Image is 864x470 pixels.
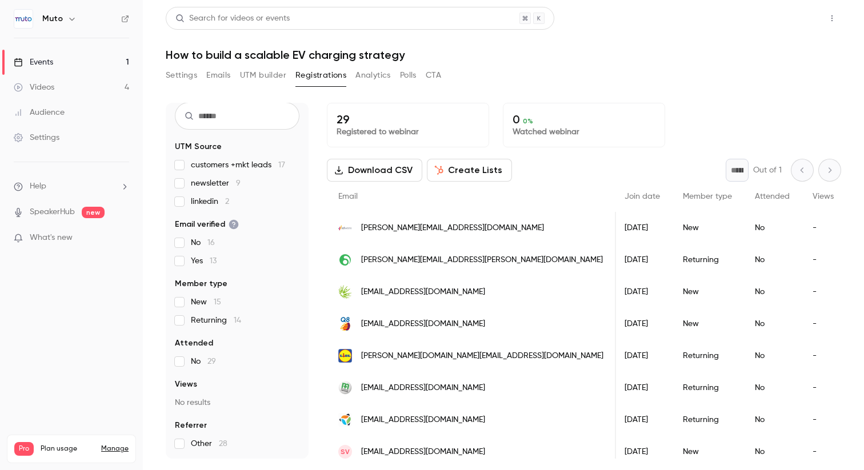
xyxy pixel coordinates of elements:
[355,66,391,85] button: Analytics
[327,159,422,182] button: Download CSV
[14,442,34,456] span: Pro
[341,447,350,457] span: SV
[338,285,352,299] img: cerp.be
[214,298,221,306] span: 15
[743,308,801,340] div: No
[801,308,845,340] div: -
[14,82,54,93] div: Videos
[338,413,352,427] img: appsysictgroup.com
[234,316,241,324] span: 14
[175,397,299,408] p: No results
[166,48,841,62] h1: How to build a scalable EV charging strategy
[671,244,743,276] div: Returning
[801,212,845,244] div: -
[14,180,129,192] li: help-dropdown-opener
[743,340,801,372] div: No
[801,372,845,404] div: -
[14,107,65,118] div: Audience
[755,192,790,200] span: Attended
[82,207,105,218] span: new
[191,237,215,248] span: No
[175,338,213,349] span: Attended
[361,382,485,394] span: [EMAIL_ADDRESS][DOMAIN_NAME]
[191,296,221,308] span: New
[523,117,533,125] span: 0 %
[338,381,352,395] img: mc.be
[337,113,479,126] p: 29
[236,179,241,187] span: 9
[338,221,352,235] img: sdworx.com
[813,192,834,200] span: Views
[613,372,671,404] div: [DATE]
[753,164,782,176] p: Out of 1
[671,276,743,308] div: New
[30,232,73,244] span: What's new
[361,254,603,266] span: [PERSON_NAME][EMAIL_ADDRESS][PERSON_NAME][DOMAIN_NAME]
[175,13,290,25] div: Search for videos or events
[801,276,845,308] div: -
[191,196,229,207] span: linkedin
[30,206,75,218] a: SpeakerHub
[30,180,46,192] span: Help
[613,340,671,372] div: [DATE]
[175,278,227,290] span: Member type
[613,436,671,468] div: [DATE]
[191,178,241,189] span: newsletter
[743,404,801,436] div: No
[191,315,241,326] span: Returning
[743,276,801,308] div: No
[101,444,129,453] a: Manage
[225,198,229,206] span: 2
[175,379,197,390] span: Views
[361,318,485,330] span: [EMAIL_ADDRESS][DOMAIN_NAME]
[625,192,660,200] span: Join date
[671,212,743,244] div: New
[207,239,215,247] span: 16
[613,276,671,308] div: [DATE]
[14,132,59,143] div: Settings
[427,159,512,182] button: Create Lists
[175,141,299,449] section: facet-groups
[743,372,801,404] div: No
[801,244,845,276] div: -
[278,161,285,169] span: 17
[671,404,743,436] div: Returning
[683,192,732,200] span: Member type
[361,222,544,234] span: [PERSON_NAME][EMAIL_ADDRESS][DOMAIN_NAME]
[613,244,671,276] div: [DATE]
[175,141,222,152] span: UTM Source
[769,7,814,30] button: Share
[426,66,441,85] button: CTA
[41,444,94,453] span: Plan usage
[166,66,197,85] button: Settings
[175,219,239,230] span: Email verified
[400,66,417,85] button: Polls
[671,372,743,404] div: Returning
[361,286,485,298] span: [EMAIL_ADDRESS][DOMAIN_NAME]
[175,420,207,431] span: Referrer
[207,357,216,365] span: 29
[801,340,845,372] div: -
[295,66,346,85] button: Registrations
[361,414,485,426] span: [EMAIL_ADDRESS][DOMAIN_NAME]
[206,66,230,85] button: Emails
[801,436,845,468] div: -
[671,436,743,468] div: New
[338,253,352,267] img: loterie-nationale.be
[743,436,801,468] div: No
[14,10,33,28] img: Muto
[219,440,227,448] span: 28
[14,57,53,68] div: Events
[42,13,63,25] h6: Muto
[338,349,352,363] img: lidl.be
[613,212,671,244] div: [DATE]
[613,308,671,340] div: [DATE]
[743,244,801,276] div: No
[191,159,285,171] span: customers +mkt leads
[210,257,217,265] span: 13
[671,340,743,372] div: Returning
[513,113,655,126] p: 0
[338,192,358,200] span: Email
[191,255,217,267] span: Yes
[613,404,671,436] div: [DATE]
